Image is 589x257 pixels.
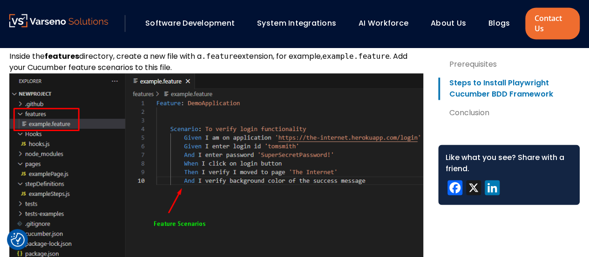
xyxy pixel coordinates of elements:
[9,14,108,33] a: Varseno Solutions – Product Engineering & IT Services
[484,15,523,31] div: Blogs
[141,15,248,31] div: Software Development
[257,18,336,28] a: System Integrations
[446,180,464,197] a: Facebook
[202,52,237,61] code: .feature
[438,77,580,100] a: Steps to Install Playwright Cucumber BDD Framework
[431,18,466,28] a: About Us
[145,18,235,28] a: Software Development
[488,18,510,28] a: Blogs
[438,107,580,118] a: Conclusion
[45,51,79,62] strong: features
[11,233,25,247] button: Cookie Settings
[438,59,580,70] a: Prerequisites
[359,18,408,28] a: AI Workforce
[354,15,421,31] div: AI Workforce
[464,180,483,197] a: X
[322,52,390,61] code: example.feature
[9,14,108,27] img: Varseno Solutions – Product Engineering & IT Services
[11,233,25,247] img: Revisit consent button
[446,152,572,174] div: Like what you see? Share with a friend.
[525,7,580,39] a: Contact Us
[426,15,479,31] div: About Us
[483,180,501,197] a: LinkedIn
[252,15,349,31] div: System Integrations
